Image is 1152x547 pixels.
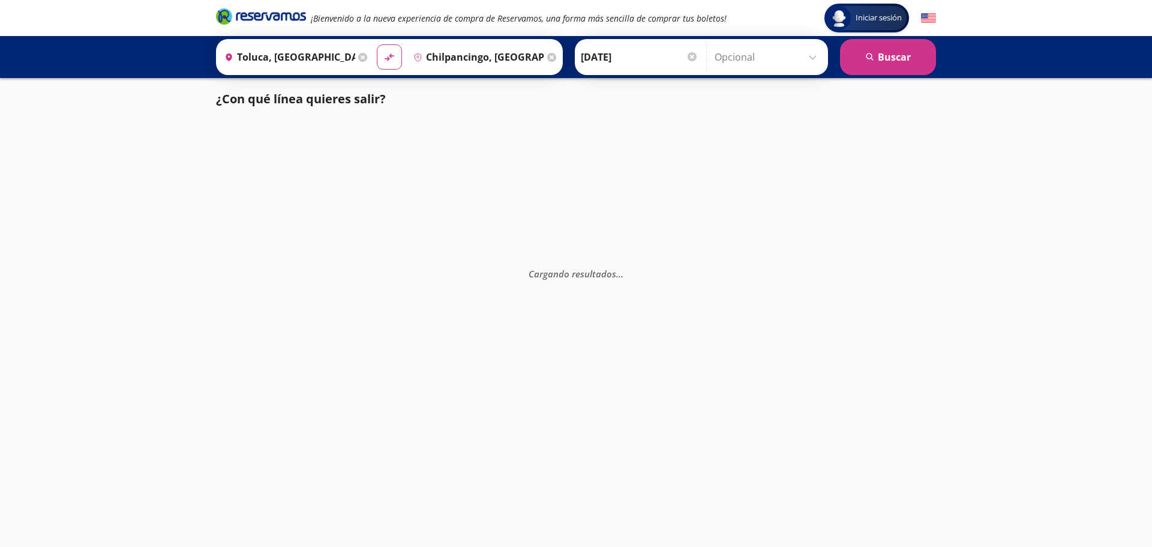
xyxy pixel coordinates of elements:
[840,39,936,75] button: Buscar
[216,7,306,29] a: Brand Logo
[216,7,306,25] i: Brand Logo
[619,267,621,279] span: .
[409,42,544,72] input: Buscar Destino
[851,12,907,24] span: Iniciar sesión
[715,42,822,72] input: Opcional
[311,13,727,24] em: ¡Bienvenido a la nueva experiencia de compra de Reservamos, una forma más sencilla de comprar tus...
[220,42,355,72] input: Buscar Origen
[216,90,386,108] p: ¿Con qué línea quieres salir?
[921,11,936,26] button: English
[621,267,623,279] span: .
[529,267,623,279] em: Cargando resultados
[616,267,619,279] span: .
[581,42,698,72] input: Elegir Fecha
